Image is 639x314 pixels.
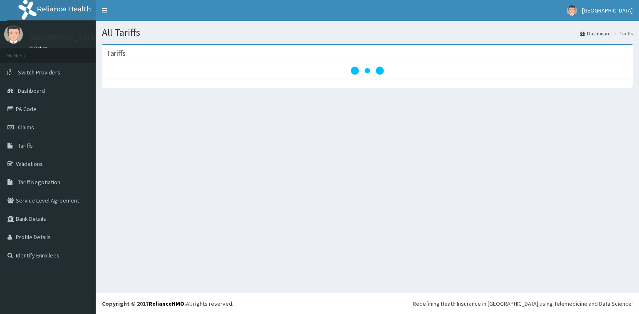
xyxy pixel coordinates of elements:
[102,27,633,38] h1: All Tariffs
[582,7,633,14] span: [GEOGRAPHIC_DATA]
[351,54,384,87] svg: audio-loading
[612,30,633,37] li: Tariffs
[580,30,611,37] a: Dashboard
[567,5,577,16] img: User Image
[96,293,639,314] footer: All rights reserved.
[18,87,45,94] span: Dashboard
[102,300,186,307] strong: Copyright © 2017 .
[18,142,33,149] span: Tariffs
[18,69,60,76] span: Switch Providers
[4,25,23,44] img: User Image
[29,34,98,41] p: [GEOGRAPHIC_DATA]
[18,178,60,186] span: Tariff Negotiation
[106,49,126,57] h3: Tariffs
[149,300,184,307] a: RelianceHMO
[29,45,49,51] a: Online
[18,124,34,131] span: Claims
[413,299,633,308] div: Redefining Heath Insurance in [GEOGRAPHIC_DATA] using Telemedicine and Data Science!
